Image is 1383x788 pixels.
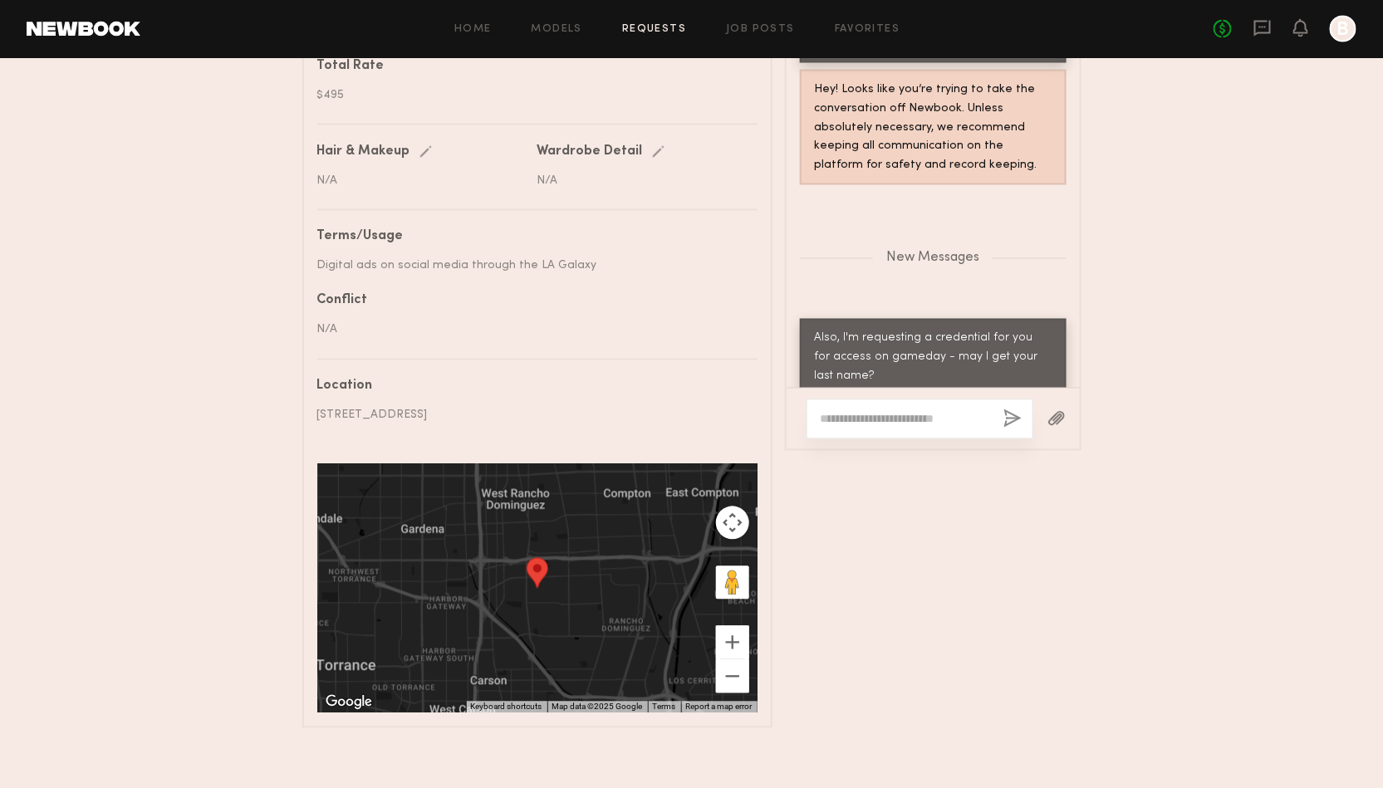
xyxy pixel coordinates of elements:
button: Zoom out [716,660,749,693]
a: Report a map error [686,702,753,712]
button: Map camera controls [716,507,749,540]
span: New Messages [886,252,979,266]
button: Keyboard shortcuts [471,702,542,713]
div: Location [317,380,745,394]
button: Zoom in [716,626,749,659]
div: Conflict [317,295,745,308]
a: Models [532,24,582,35]
div: Hey! Looks like you’re trying to take the conversation off Newbook. Unless absolutely necessary, ... [815,81,1052,176]
div: Hair & Makeup [317,145,410,159]
div: N/A [317,321,745,339]
span: Map data ©2025 Google [552,702,643,712]
div: Digital ads on social media through the LA Galaxy [317,257,745,275]
a: Favorites [835,24,900,35]
a: B [1330,16,1356,42]
div: Wardrobe Detail [537,145,643,159]
div: Total Rate [317,60,745,73]
div: Also, I'm requesting a credential for you for access on gameday - may I get your last name? [815,330,1052,387]
a: Terms [653,702,676,712]
a: Requests [622,24,686,35]
div: [STREET_ADDRESS] [317,407,745,424]
a: Job Posts [726,24,795,35]
div: N/A [317,172,525,189]
button: Drag Pegman onto the map to open Street View [716,566,749,600]
div: Terms/Usage [317,231,745,244]
div: $495 [317,86,745,104]
a: Open this area in Google Maps (opens a new window) [321,692,376,713]
img: Google [321,692,376,713]
div: N/A [537,172,745,189]
a: Home [454,24,492,35]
